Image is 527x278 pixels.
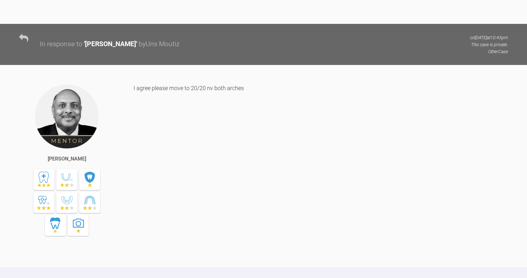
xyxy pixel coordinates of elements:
[139,39,179,50] div: by Uns Moutiz
[470,41,508,48] p: This case is private.
[34,84,99,149] img: Utpalendu Bose
[134,84,508,258] div: I agree please move to 20/20 nv both arches
[40,39,82,50] div: In response to
[470,34,508,41] p: on [DATE] at 10:43pm
[470,48,508,55] p: Other Case
[48,155,86,163] div: [PERSON_NAME]
[84,39,137,50] div: ' [PERSON_NAME] '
